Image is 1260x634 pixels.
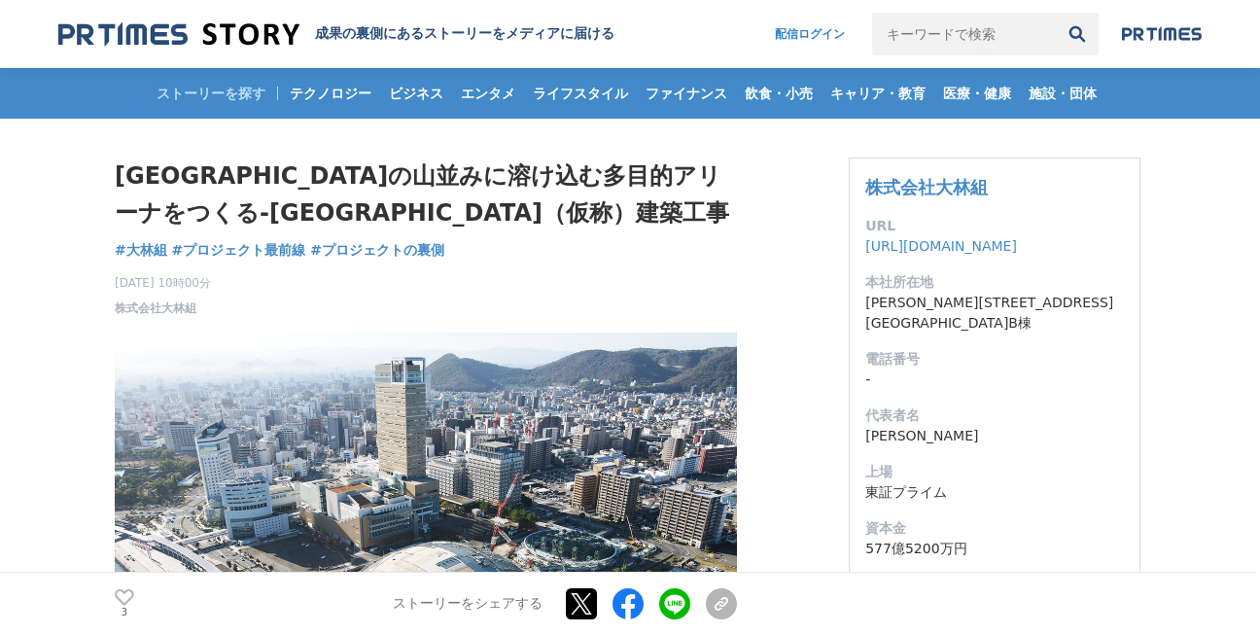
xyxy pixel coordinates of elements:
[865,370,1124,390] dd: -
[822,68,933,119] a: キャリア・教育
[865,462,1124,482] dt: 上場
[822,85,933,102] span: キャリア・教育
[865,216,1124,236] dt: URL
[1122,26,1202,42] img: prtimes
[755,13,864,55] a: 配信ログイン
[115,274,211,292] span: [DATE] 10時00分
[58,21,299,48] img: 成果の裏側にあるストーリーをメディアに届ける
[172,241,306,259] span: #プロジェクト最前線
[453,68,523,119] a: エンタメ
[525,68,636,119] a: ライフスタイル
[310,240,444,261] a: #プロジェクトの裏側
[315,25,614,43] h2: 成果の裏側にあるストーリーをメディアに届ける
[1056,13,1099,55] button: 検索
[935,68,1019,119] a: 医療・健康
[115,240,167,261] a: #大林組
[865,238,1017,254] a: [URL][DOMAIN_NAME]
[381,68,451,119] a: ビジネス
[282,85,379,102] span: テクノロジー
[58,21,614,48] a: 成果の裏側にあるストーリーをメディアに届ける 成果の裏側にあるストーリーをメディアに届ける
[638,85,735,102] span: ファイナンス
[453,85,523,102] span: エンタメ
[172,240,306,261] a: #プロジェクト最前線
[865,272,1124,293] dt: 本社所在地
[115,608,134,617] p: 3
[865,177,988,197] a: 株式会社大林組
[1021,85,1104,102] span: 施設・団体
[282,68,379,119] a: テクノロジー
[115,299,196,317] a: 株式会社大林組
[310,241,444,259] span: #プロジェクトの裏側
[393,595,542,613] p: ストーリーをシェアする
[638,68,735,119] a: ファイナンス
[525,85,636,102] span: ライフスタイル
[381,85,451,102] span: ビジネス
[935,85,1019,102] span: 医療・健康
[865,405,1124,426] dt: 代表者名
[1021,68,1104,119] a: 施設・団体
[865,539,1124,559] dd: 577億5200万円
[865,426,1124,446] dd: [PERSON_NAME]
[115,241,167,259] span: #大林組
[737,68,821,119] a: 飲食・小売
[865,349,1124,370] dt: 電話番号
[865,293,1124,334] dd: [PERSON_NAME][STREET_ADDRESS] [GEOGRAPHIC_DATA]B棟
[737,85,821,102] span: 飲食・小売
[865,482,1124,503] dd: 東証プライム
[872,13,1056,55] input: キーワードで検索
[115,158,737,232] h1: [GEOGRAPHIC_DATA]の山並みに溶け込む多目的アリーナをつくる-[GEOGRAPHIC_DATA]（仮称）建築工事
[865,518,1124,539] dt: 資本金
